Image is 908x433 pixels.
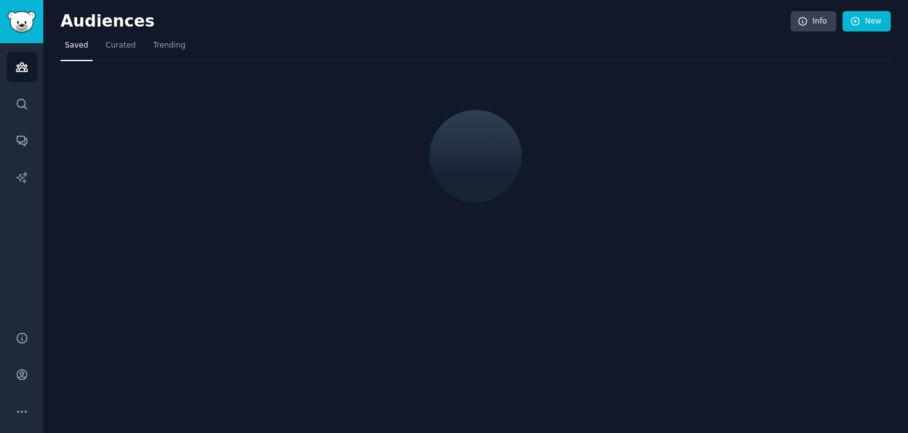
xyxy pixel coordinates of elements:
[153,40,185,51] span: Trending
[149,36,190,61] a: Trending
[65,40,88,51] span: Saved
[7,11,36,33] img: GummySearch logo
[791,11,836,32] a: Info
[843,11,891,32] a: New
[106,40,136,51] span: Curated
[101,36,140,61] a: Curated
[61,36,93,61] a: Saved
[61,12,791,32] h2: Audiences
